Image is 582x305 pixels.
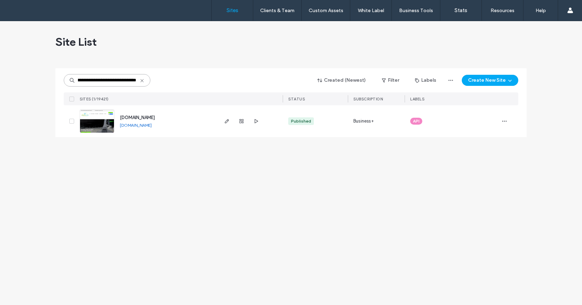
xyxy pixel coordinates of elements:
[353,97,383,101] span: SUBSCRIPTION
[399,8,433,14] label: Business Tools
[311,75,372,86] button: Created (Newest)
[353,118,374,125] span: Business+
[120,123,152,128] a: [DOMAIN_NAME]
[227,7,238,14] label: Sites
[491,8,514,14] label: Resources
[16,5,30,11] span: Help
[120,115,155,120] a: [DOMAIN_NAME]
[462,75,518,86] button: Create New Site
[260,8,294,14] label: Clients & Team
[455,7,467,14] label: Stats
[288,97,305,101] span: STATUS
[409,75,442,86] button: Labels
[358,8,384,14] label: White Label
[80,97,109,101] span: SITES (1/19421)
[375,75,406,86] button: Filter
[291,118,311,124] div: Published
[413,118,420,124] span: API
[536,8,546,14] label: Help
[55,35,97,49] span: Site List
[410,97,424,101] span: LABELS
[309,8,343,14] label: Custom Assets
